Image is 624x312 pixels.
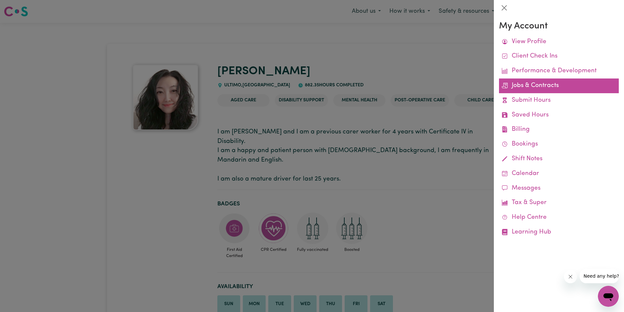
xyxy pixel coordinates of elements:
[499,64,619,78] a: Performance & Development
[499,225,619,240] a: Learning Hub
[499,210,619,225] a: Help Centre
[499,78,619,93] a: Jobs & Contracts
[499,21,619,32] h3: My Account
[499,181,619,196] a: Messages
[499,49,619,64] a: Client Check Ins
[499,196,619,210] a: Tax & Super
[499,137,619,152] a: Bookings
[499,35,619,49] a: View Profile
[580,269,619,283] iframe: Message from company
[4,5,39,10] span: Need any help?
[598,286,619,307] iframe: Button to launch messaging window
[499,93,619,108] a: Submit Hours
[499,108,619,123] a: Saved Hours
[564,270,577,283] iframe: Close message
[499,3,509,13] button: Close
[499,122,619,137] a: Billing
[499,166,619,181] a: Calendar
[499,152,619,166] a: Shift Notes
